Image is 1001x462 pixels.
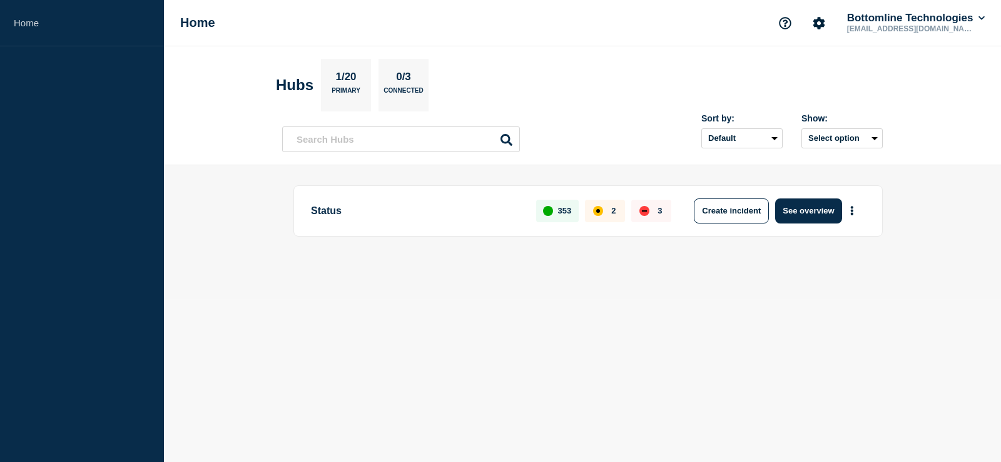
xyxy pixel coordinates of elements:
[844,199,860,222] button: More actions
[558,206,572,215] p: 353
[543,206,553,216] div: up
[845,12,987,24] button: Bottomline Technologies
[701,113,783,123] div: Sort by:
[658,206,662,215] p: 3
[332,87,360,100] p: Primary
[806,10,832,36] button: Account settings
[593,206,603,216] div: affected
[311,198,522,223] p: Status
[775,198,841,223] button: See overview
[772,10,798,36] button: Support
[801,128,883,148] button: Select option
[845,24,975,33] p: [EMAIL_ADDRESS][DOMAIN_NAME]
[611,206,616,215] p: 2
[392,71,416,87] p: 0/3
[694,198,769,223] button: Create incident
[801,113,883,123] div: Show:
[282,126,520,152] input: Search Hubs
[180,16,215,30] h1: Home
[384,87,423,100] p: Connected
[701,128,783,148] select: Sort by
[276,76,313,94] h2: Hubs
[331,71,361,87] p: 1/20
[639,206,649,216] div: down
